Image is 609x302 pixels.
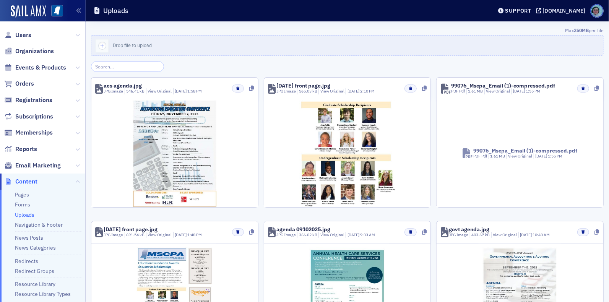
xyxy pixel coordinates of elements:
div: JPG Image [449,232,469,238]
span: 9:33 AM [360,232,375,237]
div: govt agenda.jpg [449,227,490,232]
a: Uploads [15,211,34,218]
a: View Original [320,232,344,237]
div: Max per file [91,27,604,35]
a: Navigation & Footer [15,221,63,228]
a: Resource Library Types [15,291,71,297]
a: View Original [320,88,344,94]
div: JPG Image [276,88,296,94]
div: PDF Pdf [473,153,487,159]
a: Organizations [4,47,54,55]
div: PDF Pdf [451,88,465,94]
button: [DOMAIN_NAME] [536,8,588,13]
div: JPG Image [104,232,123,238]
div: 546.41 kB [125,88,145,94]
span: 2:10 PM [360,88,375,94]
h1: Uploads [103,6,128,15]
div: 366.02 kB [297,232,317,238]
input: Search… [91,61,164,72]
a: Email Marketing [4,161,61,170]
a: News Posts [15,234,43,241]
span: [DATE] [175,232,187,237]
div: [DATE] front page.jpg [276,83,330,88]
a: View Original [486,88,510,94]
a: View Original [148,232,172,237]
a: View Original [508,153,532,159]
a: Users [4,31,31,39]
a: View Original [148,88,172,94]
a: Content [4,177,37,186]
span: 1:55 PM [548,153,562,159]
a: Reports [4,145,37,153]
a: Forms [15,201,30,208]
div: 99076_Mscpa_Email (1)-compressed.pdf [473,148,577,153]
button: Drop file to upload [91,35,604,56]
span: [DATE] [348,88,360,94]
span: Content [15,177,37,186]
div: 1.61 MB [466,88,483,94]
a: Redirect Groups [15,268,54,274]
span: 10:40 AM [533,232,550,237]
a: Registrations [4,96,52,104]
span: Orders [15,80,34,88]
div: JPG Image [104,88,123,94]
div: 403.67 kB [470,232,490,238]
span: [DATE] [520,232,533,237]
span: Users [15,31,31,39]
div: 1.61 MB [489,153,505,159]
div: Support [505,7,531,14]
span: Events & Products [15,63,66,72]
div: [DOMAIN_NAME] [543,7,586,14]
span: Drop file to upload [113,42,152,48]
a: View Original [493,232,517,237]
a: Resource Library [15,281,55,287]
a: View Homepage [46,5,63,18]
img: SailAMX [51,5,63,17]
div: agenda 09102025.jpg [276,227,330,232]
a: Redirects [15,258,38,265]
a: Memberships [4,128,53,137]
span: Profile [590,4,604,18]
a: Orders [4,80,34,88]
span: 1:48 PM [187,232,202,237]
span: [DATE] [535,153,548,159]
a: Subscriptions [4,112,53,121]
a: Pages [15,191,29,198]
div: aes agenda.jpg [104,83,142,88]
span: Email Marketing [15,161,61,170]
span: [DATE] [175,88,187,94]
span: 250MB [574,27,589,33]
span: Organizations [15,47,54,55]
span: 1:58 PM [187,88,202,94]
div: 691.54 kB [125,232,145,238]
span: Reports [15,145,37,153]
span: Memberships [15,128,53,137]
span: [DATE] [348,232,360,237]
div: 565.03 kB [297,88,317,94]
div: JPG Image [276,232,296,238]
span: Subscriptions [15,112,53,121]
a: News Categories [15,244,56,251]
a: Events & Products [4,63,66,72]
img: SailAMX [11,5,46,18]
span: [DATE] [513,88,526,94]
span: 1:55 PM [526,88,541,94]
div: [DATE] front page.jpg [104,227,158,232]
div: 99076_Mscpa_Email (1)-compressed.pdf [451,83,555,88]
span: Registrations [15,96,52,104]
